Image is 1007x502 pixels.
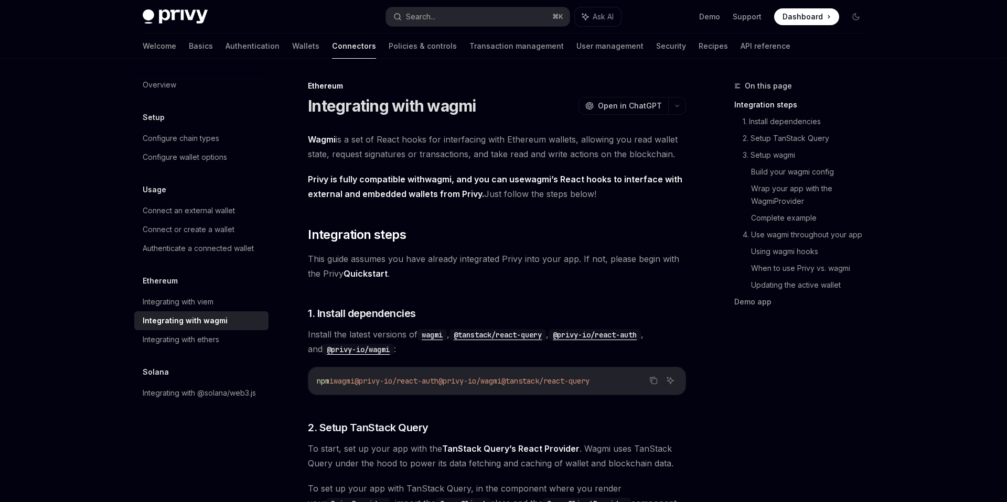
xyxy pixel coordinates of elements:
span: 1. Install dependencies [308,306,416,321]
a: Dashboard [774,8,839,25]
a: wagmi [425,174,452,185]
span: Dashboard [783,12,823,22]
a: When to use Privy vs. wagmi [751,260,873,277]
a: Transaction management [469,34,564,59]
a: Connect or create a wallet [134,220,269,239]
span: @privy-io/react-auth [355,376,438,386]
span: wagmi [334,376,355,386]
a: Wallets [292,34,319,59]
a: Integrating with viem [134,292,269,311]
button: Ask AI [575,7,621,26]
strong: Privy is fully compatible with , and you can use ’s React hooks to interface with external and em... [308,174,682,199]
div: Connect an external wallet [143,204,235,217]
a: Security [656,34,686,59]
a: wagmi [524,174,551,185]
a: Wagmi [308,134,336,145]
a: Wrap your app with the WagmiProvider [751,180,873,210]
a: Support [733,12,762,22]
span: Install the latest versions of , , , and : [308,327,686,356]
a: 1. Install dependencies [743,113,873,130]
a: Demo [699,12,720,22]
a: Policies & controls [389,34,457,59]
a: Connectors [332,34,376,59]
span: i [329,376,334,386]
div: Connect or create a wallet [143,223,234,236]
code: @tanstack/react-query [449,329,546,341]
button: Search...⌘K [386,7,570,26]
h5: Ethereum [143,275,178,287]
code: @privy-io/wagmi [323,344,394,355]
span: Integration steps [308,226,406,243]
span: @privy-io/wagmi [438,376,501,386]
a: Welcome [143,34,176,59]
a: @privy-io/react-auth [549,329,641,340]
a: @privy-io/wagmi [323,344,394,354]
a: 2. Setup TanStack Query [743,130,873,147]
div: Integrating with viem [143,296,213,308]
div: Integrating with wagmi [143,314,228,327]
button: Copy the contents from the code block [647,374,660,387]
h5: Usage [143,183,166,196]
span: On this page [745,80,792,92]
a: Integrating with ethers [134,330,269,349]
h5: Solana [143,366,169,378]
div: Configure chain types [143,132,219,145]
h1: Integrating with wagmi [308,96,476,115]
h5: Setup [143,111,165,124]
span: Open in ChatGPT [598,101,662,111]
a: Build your wagmi config [751,163,873,180]
code: @privy-io/react-auth [549,329,641,341]
a: @tanstack/react-query [449,329,546,340]
div: Configure wallet options [143,151,227,163]
a: Authenticate a connected wallet [134,239,269,258]
img: dark logo [143,9,208,24]
a: API reference [741,34,790,59]
a: 4. Use wagmi throughout your app [743,226,873,243]
div: Overview [143,79,176,91]
a: Using wagmi hooks [751,243,873,260]
a: Integrating with @solana/web3.js [134,384,269,402]
code: wagmi [417,329,447,341]
a: User management [576,34,644,59]
a: Configure wallet options [134,148,269,167]
a: Authentication [226,34,280,59]
a: 3. Setup wagmi [743,147,873,163]
div: Ethereum [308,81,686,91]
span: This guide assumes you have already integrated Privy into your app. If not, please begin with the... [308,252,686,281]
span: To start, set up your app with the . Wagmi uses TanStack Query under the hood to power its data f... [308,441,686,471]
span: is a set of React hooks for interfacing with Ethereum wallets, allowing you read wallet state, re... [308,132,686,161]
a: Overview [134,75,269,94]
span: Just follow the steps below! [308,172,686,201]
div: Integrating with @solana/web3.js [143,387,256,399]
div: Authenticate a connected wallet [143,242,254,255]
a: TanStack Query’s React Provider [442,443,580,454]
a: Integrating with wagmi [134,311,269,330]
a: Connect an external wallet [134,201,269,220]
span: ⌘ K [552,13,563,21]
div: Integrating with ethers [143,333,219,346]
button: Ask AI [663,374,677,387]
span: 2. Setup TanStack Query [308,420,428,435]
a: Basics [189,34,213,59]
span: Ask AI [593,12,614,22]
a: Configure chain types [134,129,269,148]
a: wagmi [417,329,447,340]
a: Demo app [734,293,873,310]
button: Toggle dark mode [848,8,864,25]
button: Open in ChatGPT [579,97,668,115]
a: Complete example [751,210,873,226]
a: Integration steps [734,96,873,113]
span: @tanstack/react-query [501,376,590,386]
a: Updating the active wallet [751,277,873,293]
a: Quickstart [344,268,388,279]
span: npm [317,376,329,386]
div: Search... [406,10,435,23]
a: Recipes [699,34,728,59]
